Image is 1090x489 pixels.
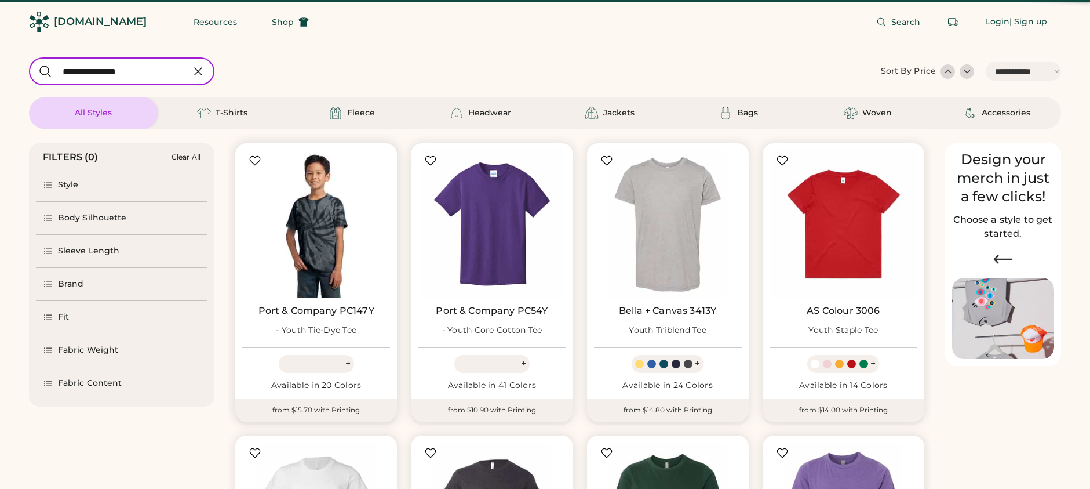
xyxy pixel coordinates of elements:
a: Bella + Canvas 3413Y [619,305,716,317]
button: Shop [258,10,323,34]
img: T-Shirts Icon [197,106,211,120]
img: Jackets Icon [585,106,599,120]
div: + [870,357,876,370]
div: Fleece [347,107,375,119]
div: FILTERS (0) [43,150,99,164]
img: Headwear Icon [450,106,464,120]
img: Fleece Icon [329,106,342,120]
a: Port & Company PC147Y [258,305,374,317]
div: Design your merch in just a few clicks! [952,150,1054,206]
div: T-Shirts [216,107,247,119]
div: Brand [58,278,84,290]
div: Available in 41 Colors [418,380,566,392]
div: from $10.90 with Printing [411,399,573,422]
div: - Youth Tie-Dye Tee [276,325,356,336]
img: Woven Icon [844,106,858,120]
div: All Styles [75,107,112,119]
div: Youth Staple Tee [808,325,878,336]
div: Available in 24 Colors [594,380,742,392]
div: | Sign up [1009,16,1047,28]
img: Rendered Logo - Screens [29,12,49,32]
div: Headwear [468,107,511,119]
div: + [521,357,526,370]
div: from $14.00 with Printing [763,399,924,422]
a: AS Colour 3006 [807,305,880,317]
div: + [345,357,351,370]
img: Port & Company PC54Y - Youth Core Cotton Tee [418,150,566,298]
img: AS Colour 3006 Youth Staple Tee [770,150,917,298]
h2: Choose a style to get started. [952,213,1054,241]
div: Available in 14 Colors [770,380,917,392]
span: Shop [272,18,294,26]
div: Body Silhouette [58,212,127,224]
button: Resources [180,10,251,34]
div: Accessories [982,107,1030,119]
img: Image of Lisa Congdon Eye Print on T-Shirt and Hat [952,278,1054,360]
div: Fabric Content [58,378,122,389]
div: Style [58,179,79,191]
button: Retrieve an order [942,10,965,34]
div: Jackets [603,107,635,119]
div: from $15.70 with Printing [235,399,397,422]
div: Clear All [172,153,200,161]
div: Fit [58,311,69,323]
div: Sort By Price [881,66,936,77]
img: BELLA + CANVAS 3413Y Youth Triblend Tee [594,150,742,298]
div: Woven [862,107,892,119]
a: Port & Company PC54Y [436,305,548,317]
div: Available in 20 Colors [242,380,390,392]
button: Search [862,10,935,34]
div: Bags [737,107,758,119]
div: from $14.80 with Printing [587,399,749,422]
div: Youth Triblend Tee [629,325,706,336]
div: + [695,357,700,370]
img: Accessories Icon [963,106,977,120]
img: Port & Company PC147Y - Youth Tie-Dye Tee [242,150,390,298]
div: [DOMAIN_NAME] [54,15,147,29]
div: Sleeve Length [58,245,119,257]
div: Login [986,16,1010,28]
span: Search [891,18,921,26]
div: Fabric Weight [58,345,118,356]
div: - Youth Core Cotton Tee [442,325,542,336]
img: Bags Icon [719,106,732,120]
